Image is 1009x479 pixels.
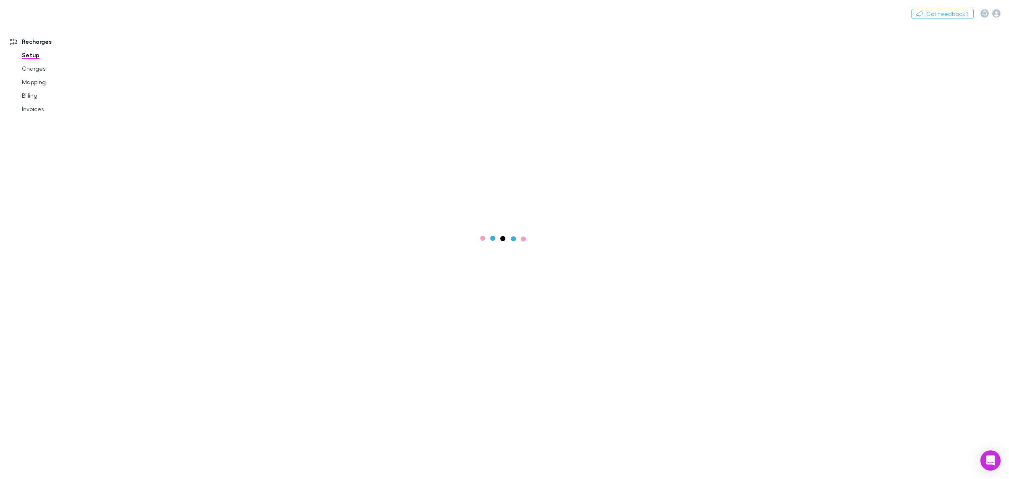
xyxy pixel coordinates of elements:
[13,89,119,102] a: Billing
[13,75,119,89] a: Mapping
[980,450,1001,471] div: Open Intercom Messenger
[2,35,119,48] a: Recharges
[911,9,974,19] button: Got Feedback?
[13,102,119,116] a: Invoices
[13,62,119,75] a: Charges
[13,48,119,62] a: Setup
